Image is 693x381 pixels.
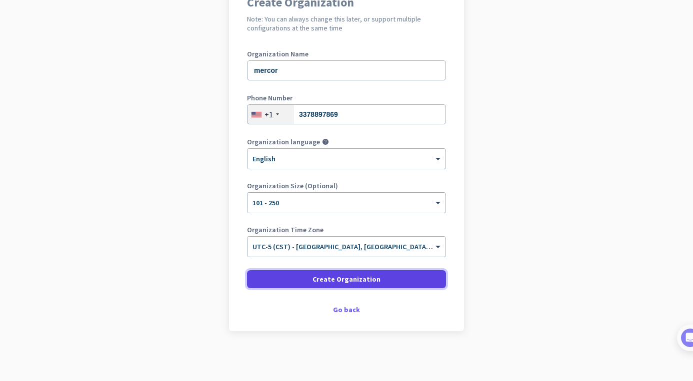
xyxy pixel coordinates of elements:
[312,274,380,284] span: Create Organization
[247,60,446,80] input: What is the name of your organization?
[247,50,446,57] label: Organization Name
[247,270,446,288] button: Create Organization
[247,14,446,32] h2: Note: You can always change this later, or support multiple configurations at the same time
[322,138,329,145] i: help
[247,104,446,124] input: 201-555-0123
[247,94,446,101] label: Phone Number
[247,138,320,145] label: Organization language
[247,182,446,189] label: Organization Size (Optional)
[247,306,446,313] div: Go back
[264,109,273,119] div: +1
[247,226,446,233] label: Organization Time Zone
